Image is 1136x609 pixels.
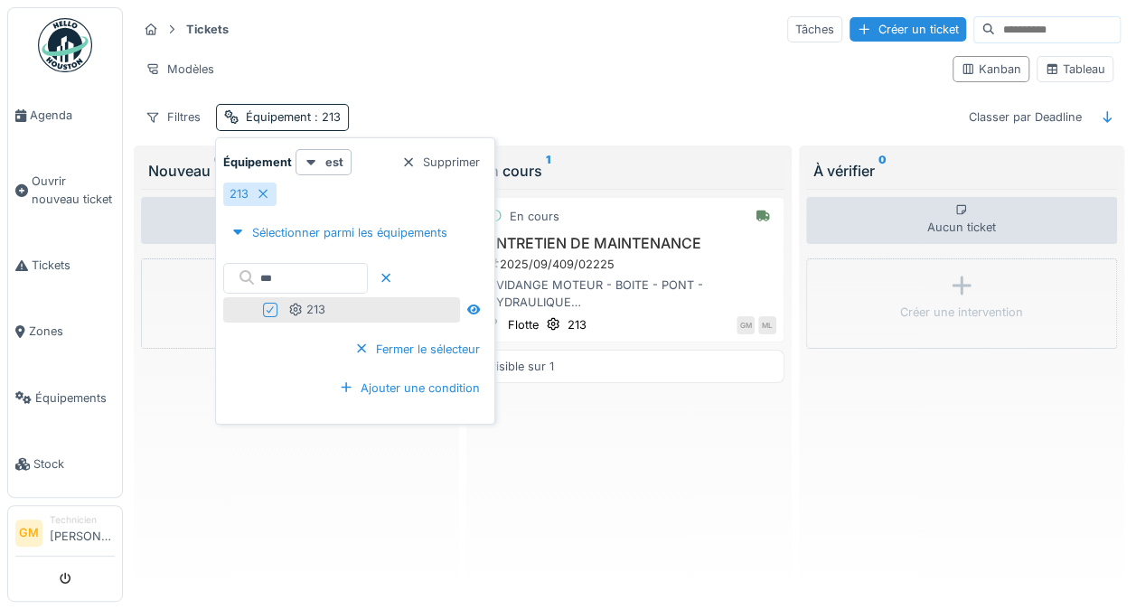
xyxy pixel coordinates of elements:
[737,316,755,334] div: GM
[878,160,887,182] sup: 0
[148,160,445,182] div: Nouveau
[33,455,115,473] span: Stock
[141,197,452,244] div: Aucun ticket
[137,104,209,130] div: Filtres
[482,235,776,252] h3: ENTRETIEN DE MAINTENANCE
[246,108,341,126] div: Équipement
[850,17,966,42] div: Créer un ticket
[214,160,222,182] sup: 0
[485,256,776,273] div: 2025/09/409/02225
[961,61,1021,78] div: Kanban
[394,150,487,174] div: Supprimer
[179,21,236,38] strong: Tickets
[311,110,341,124] span: : 213
[481,160,777,182] div: En cours
[482,276,776,311] div: - VIDANGE MOTEUR - BOITE - PONT - HYDRAULIQUE - REMPLACEMENT DE TOUS LES FILTRES
[961,104,1090,130] div: Classer par Deadline
[30,107,115,124] span: Agenda
[332,376,487,400] div: Ajouter une condition
[35,389,115,407] span: Équipements
[347,337,487,361] div: Fermer le sélecteur
[546,160,550,182] sup: 1
[813,160,1110,182] div: À vérifier
[508,316,539,333] div: Flotte
[758,316,776,334] div: ML
[15,520,42,547] li: GM
[288,301,325,318] div: 213
[29,323,115,340] span: Zones
[230,185,249,202] div: 213
[482,358,554,375] div: 1 visible sur 1
[137,56,222,82] div: Modèles
[50,513,115,552] li: [PERSON_NAME]
[38,18,92,72] img: Badge_color-CXgf-gQk.svg
[223,220,455,245] div: Sélectionner parmi les équipements
[32,257,115,274] span: Tickets
[510,208,559,225] div: En cours
[568,316,587,333] div: 213
[325,154,343,171] strong: est
[1045,61,1105,78] div: Tableau
[32,173,115,207] span: Ouvrir nouveau ticket
[806,197,1117,244] div: Aucun ticket
[787,16,842,42] div: Tâches
[50,513,115,527] div: Technicien
[223,154,292,171] strong: Équipement
[900,304,1023,321] div: Créer une intervention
